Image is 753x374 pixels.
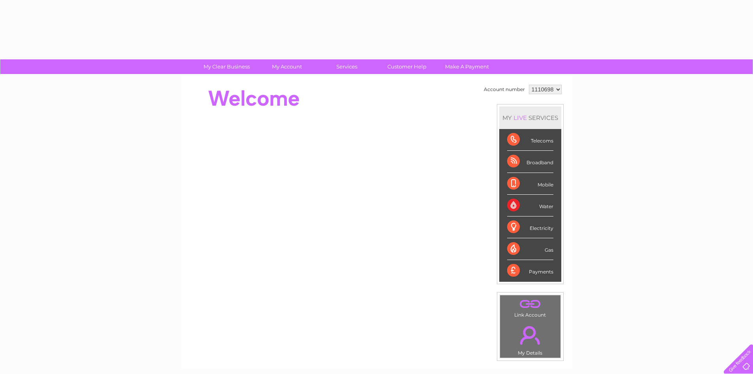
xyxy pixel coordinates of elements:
[500,319,561,358] td: My Details
[507,129,553,151] div: Telecoms
[482,83,527,96] td: Account number
[434,59,500,74] a: Make A Payment
[507,151,553,173] div: Broadband
[507,173,553,195] div: Mobile
[314,59,379,74] a: Services
[507,216,553,238] div: Electricity
[507,195,553,216] div: Water
[507,238,553,260] div: Gas
[502,321,559,349] a: .
[499,106,561,129] div: MY SERVICES
[512,114,528,122] div: LIVE
[194,59,259,74] a: My Clear Business
[500,295,561,320] td: Link Account
[254,59,319,74] a: My Account
[374,59,440,74] a: Customer Help
[507,260,553,281] div: Payments
[502,297,559,311] a: .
